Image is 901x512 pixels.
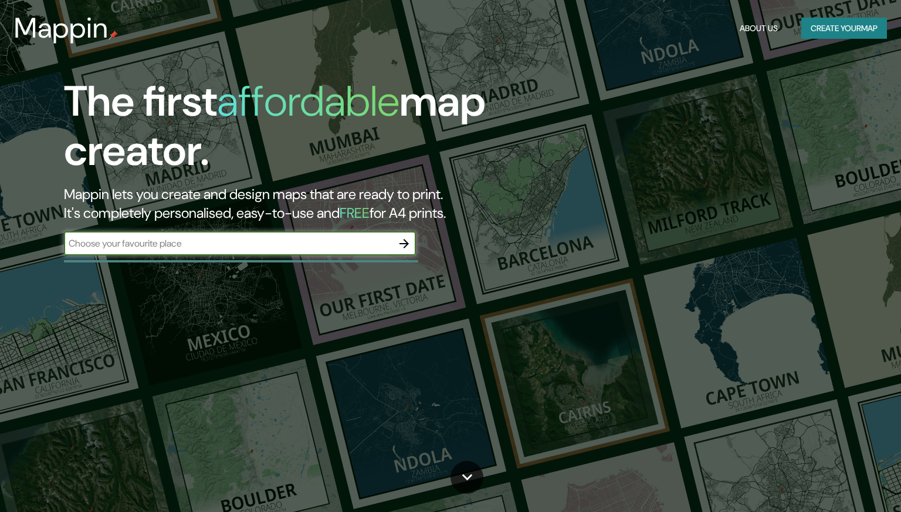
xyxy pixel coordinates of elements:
h5: FREE [340,204,370,222]
button: About Us [735,18,783,39]
input: Choose your favourite place [64,237,392,250]
h2: Mappin lets you create and design maps that are ready to print. It's completely personalised, eas... [64,185,514,223]
button: Create yourmap [801,18,887,39]
h1: The first map creator. [64,77,514,185]
h1: affordable [217,74,399,129]
img: mappin-pin [109,31,118,40]
h3: Mappin [14,12,109,45]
